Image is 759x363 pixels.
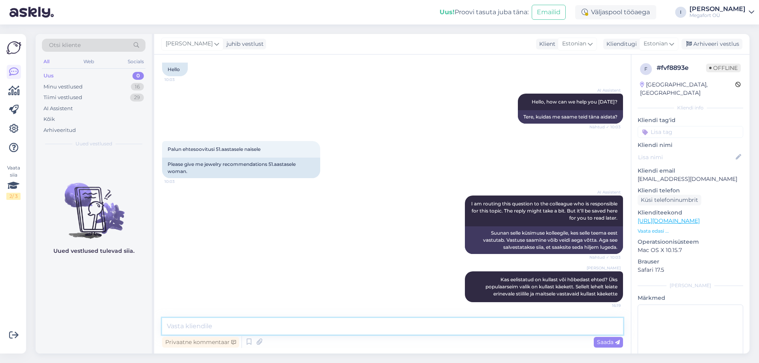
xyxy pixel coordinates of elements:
[638,238,743,246] p: Operatsioonisüsteem
[638,209,743,217] p: Klienditeekond
[6,164,21,200] div: Vaata siia
[53,247,134,255] p: Uued vestlused tulevad siia.
[49,41,81,49] span: Otsi kliente
[126,56,145,67] div: Socials
[36,169,152,240] img: No chats
[689,6,754,19] a: [PERSON_NAME]Megafort OÜ
[638,141,743,149] p: Kliendi nimi
[638,246,743,254] p: Mac OS X 10.15.7
[638,217,700,224] a: [URL][DOMAIN_NAME]
[657,63,706,73] div: # fvf8893e
[532,99,617,105] span: Hello, how can we help you [DATE]?
[532,5,566,20] button: Emailid
[638,167,743,175] p: Kliendi email
[589,254,621,260] span: Nähtud ✓ 10:03
[43,105,73,113] div: AI Assistent
[638,195,701,205] div: Küsi telefoninumbrit
[638,228,743,235] p: Vaata edasi ...
[485,276,619,297] span: Kas eelistatud on kullast või hõbedast ehted? Üks populaarseim valik on kullast käekett. Sellelt ...
[465,226,623,254] div: Suunan selle küsimuse kolleegile, kes selle teema eest vastutab. Vastuse saamine võib veidi aega ...
[638,266,743,274] p: Safari 17.5
[162,158,320,178] div: Please give me jewelry recommendations 51.aastasele woman.
[675,7,686,18] div: I
[638,175,743,183] p: [EMAIL_ADDRESS][DOMAIN_NAME]
[638,116,743,124] p: Kliendi tag'id
[162,63,188,76] div: Hello
[575,5,656,19] div: Väljaspool tööaega
[518,110,623,124] div: Tere, kuidas me saame teid täna aidata?
[132,72,144,80] div: 0
[440,8,455,16] b: Uus!
[164,179,194,184] span: 10:03
[597,339,620,346] span: Saada
[130,94,144,102] div: 29
[471,201,619,221] span: I am routing this question to the colleague who is responsible for this topic. The reply might ta...
[6,193,21,200] div: 2 / 3
[591,303,621,308] span: 16:19
[638,258,743,266] p: Brauser
[76,140,112,147] span: Uued vestlused
[591,189,621,195] span: AI Assistent
[638,294,743,302] p: Märkmed
[43,94,82,102] div: Tiimi vestlused
[536,40,555,48] div: Klient
[562,39,586,48] span: Estonian
[43,83,83,91] div: Minu vestlused
[603,40,637,48] div: Klienditugi
[638,282,743,289] div: [PERSON_NAME]
[131,83,144,91] div: 16
[638,186,743,195] p: Kliendi telefon
[587,265,621,271] span: [PERSON_NAME]
[6,40,21,55] img: Askly Logo
[638,104,743,111] div: Kliendi info
[82,56,96,67] div: Web
[168,146,261,152] span: Palun ehtesoovitusi 51.aastasele naisele
[591,87,621,93] span: AI Assistent
[638,126,743,138] input: Lisa tag
[638,153,734,162] input: Lisa nimi
[689,6,746,12] div: [PERSON_NAME]
[640,81,735,97] div: [GEOGRAPHIC_DATA], [GEOGRAPHIC_DATA]
[689,12,746,19] div: Megafort OÜ
[440,8,529,17] div: Proovi tasuta juba täna:
[589,124,621,130] span: Nähtud ✓ 10:03
[223,40,264,48] div: juhib vestlust
[166,39,213,48] span: [PERSON_NAME]
[644,66,648,72] span: f
[706,64,741,72] span: Offline
[42,56,51,67] div: All
[162,337,239,348] div: Privaatne kommentaar
[43,72,54,80] div: Uus
[682,39,742,49] div: Arhiveeri vestlus
[43,115,55,123] div: Kõik
[644,39,668,48] span: Estonian
[164,77,194,83] span: 10:03
[43,126,76,134] div: Arhiveeritud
